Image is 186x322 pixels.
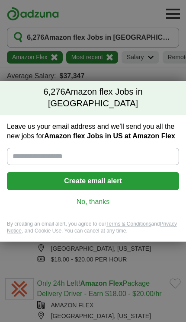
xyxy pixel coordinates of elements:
a: No, thanks [14,197,172,207]
button: Create email alert [7,172,179,190]
a: Terms & Conditions [106,221,151,227]
span: 6,276 [43,86,65,98]
label: Leave us your email address and we'll send you all the new jobs for [7,122,179,141]
strong: Amazon flex Jobs in US at Amazon Flex [44,132,175,140]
